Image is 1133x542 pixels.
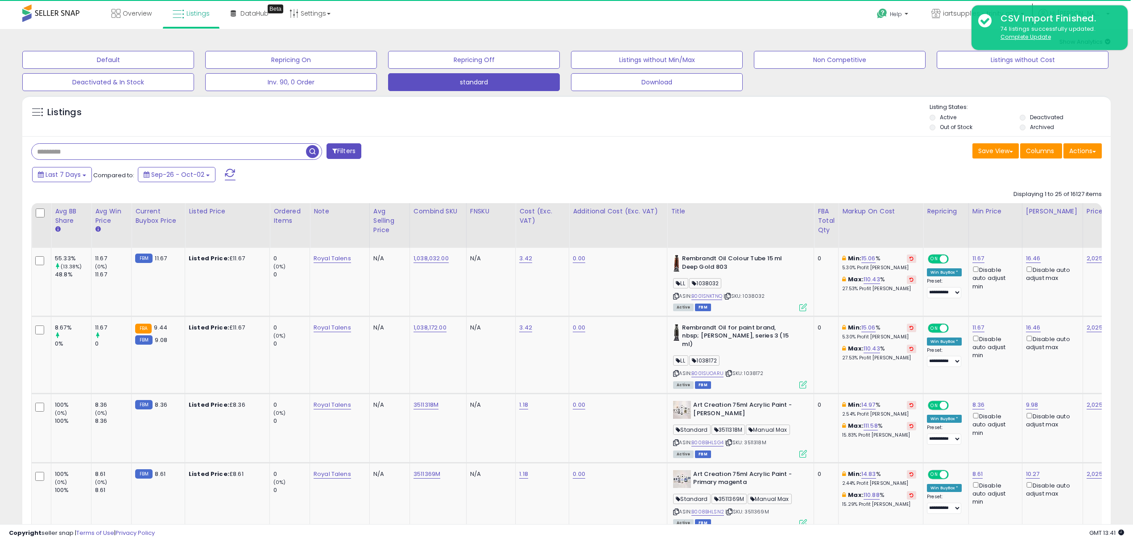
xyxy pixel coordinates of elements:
[55,401,91,409] div: 100%
[573,207,663,216] div: Additional Cost (Exc. VAT)
[947,471,962,478] span: OFF
[972,470,983,479] a: 8.61
[55,207,87,225] div: Avg BB Share
[273,207,306,225] div: Ordered Items
[519,470,528,479] a: 1.18
[695,381,711,389] span: FBM
[388,73,560,91] button: standard
[673,450,694,458] span: All listings currently available for purchase on Amazon
[189,400,229,409] b: Listed Price:
[414,470,440,479] a: 3511369M
[470,254,509,263] div: N/A
[373,324,403,332] div: N/A
[273,340,310,348] div: 0
[673,304,694,311] span: All listings currently available for purchase on Amazon
[189,324,263,332] div: £11.67
[135,324,152,334] small: FBA
[9,529,41,537] strong: Copyright
[1020,143,1062,158] button: Columns
[929,255,940,263] span: ON
[1026,470,1040,479] a: 10.27
[673,494,710,504] span: Standard
[32,167,92,182] button: Last 7 Days
[890,10,902,18] span: Help
[725,439,766,446] span: | SKU: 3511318M
[55,225,60,233] small: Avg BB Share.
[689,278,721,288] span: 1038032
[470,470,509,478] div: N/A
[1087,323,1111,332] a: 2,025.00
[95,417,131,425] div: 8.36
[927,425,962,445] div: Preset:
[848,344,864,353] b: Max:
[972,323,984,332] a: 11.67
[691,370,724,377] a: B001SUOARU
[1013,190,1102,199] div: Displaying 1 to 25 of 16127 items
[673,324,807,388] div: ASIN:
[842,254,916,271] div: %
[1026,411,1076,429] div: Disable auto adjust max
[818,470,831,478] div: 0
[695,519,711,527] span: FBM
[155,336,167,344] span: 9.08
[314,470,351,479] a: Royal Talens
[573,323,585,332] a: 0.00
[842,470,916,487] div: %
[205,51,377,69] button: Repricing On
[818,401,831,409] div: 0
[848,421,864,430] b: Max:
[414,207,463,216] div: Combind SKU
[95,470,131,478] div: 8.61
[927,268,962,276] div: Win BuyBox *
[189,470,229,478] b: Listed Price:
[571,73,743,91] button: Download
[748,494,792,504] span: Manual Max
[724,292,765,300] span: | SKU: 1038032
[1087,207,1121,216] div: Price Year
[929,471,940,478] span: ON
[693,470,802,489] b: Art Creation 75ml Acrylic Paint - Primary magenta
[842,491,916,508] div: %
[314,207,366,216] div: Note
[189,401,263,409] div: £8.36
[519,254,532,263] a: 3.42
[55,340,91,348] div: 0%
[1063,143,1102,158] button: Actions
[927,494,962,514] div: Preset:
[273,486,310,494] div: 0
[95,254,131,263] div: 11.67
[929,402,940,409] span: ON
[273,254,310,263] div: 0
[1030,123,1054,131] label: Archived
[940,113,956,121] label: Active
[155,400,167,409] span: 8.36
[273,479,286,486] small: (0%)
[673,401,691,419] img: 51i7y6131hL._SL40_.jpg
[1026,265,1076,282] div: Disable auto adjust max
[519,207,565,225] div: Cost (Exc. VAT)
[864,344,880,353] a: 110.43
[1030,113,1063,121] label: Deactivated
[691,292,722,300] a: B001SNKTNQ
[470,207,512,216] div: FNSKU
[414,400,438,409] a: 3511318M
[1026,254,1041,263] a: 16.46
[1001,33,1051,41] u: Complete Update
[95,479,108,486] small: (0%)
[861,400,876,409] a: 14.97
[47,106,82,119] h5: Listings
[842,355,916,361] p: 27.53% Profit [PERSON_NAME]
[55,470,91,478] div: 100%
[842,324,916,340] div: %
[95,263,108,270] small: (0%)
[927,278,962,298] div: Preset:
[673,254,807,310] div: ASIN:
[573,400,585,409] a: 0.00
[927,347,962,367] div: Preset:
[327,143,361,159] button: Filters
[388,51,560,69] button: Repricing Off
[927,484,962,492] div: Win BuyBox *
[937,51,1108,69] button: Listings without Cost
[671,207,810,216] div: Title
[695,304,711,311] span: FBM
